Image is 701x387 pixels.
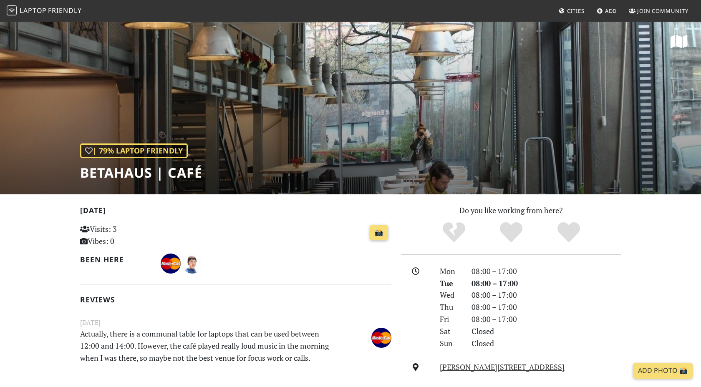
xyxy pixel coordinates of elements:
p: Actually, there is a communal table for laptops that can be used between 12:00 and 14:00. However... [75,328,343,364]
div: Mon [435,265,466,277]
h1: betahaus | Café [80,165,202,181]
div: Closed [466,337,626,349]
h2: Reviews [80,295,391,304]
div: 08:00 – 17:00 [466,301,626,313]
span: Cities [567,7,585,15]
div: 08:00 – 17:00 [466,313,626,325]
div: Definitely! [540,221,598,244]
a: [PERSON_NAME][STREET_ADDRESS] [440,362,565,372]
a: 📸 [370,225,388,241]
div: 08:00 – 17:00 [466,277,626,289]
div: Tue [435,277,466,289]
img: LaptopFriendly [7,5,17,15]
div: | 79% Laptop Friendly [80,143,188,158]
a: LaptopFriendly LaptopFriendly [7,4,82,18]
h2: [DATE] [80,206,391,218]
small: [DATE] [75,317,396,328]
div: Wed [435,289,466,301]
a: Join Community [625,3,692,18]
a: Cities [555,3,588,18]
a: Add [593,3,620,18]
div: No [425,221,483,244]
div: Fri [435,313,466,325]
span: Carl Julius Gödecken [371,332,391,342]
span: Join Community [637,7,688,15]
div: Sat [435,325,466,337]
div: Sun [435,337,466,349]
span: Mariko Hamada [182,258,202,268]
div: 08:00 – 17:00 [466,265,626,277]
span: Friendly [48,6,81,15]
img: 1776-mariko.jpg [182,254,202,274]
span: Laptop [20,6,47,15]
div: Yes [482,221,540,244]
p: Visits: 3 Vibes: 0 [80,223,177,247]
a: Add Photo 📸 [633,363,693,379]
img: 2553-carl-julius.jpg [371,328,391,348]
div: Closed [466,325,626,337]
span: Add [605,7,617,15]
p: Do you like working from here? [401,204,621,216]
div: 08:00 – 17:00 [466,289,626,301]
img: 2553-carl-julius.jpg [161,254,181,274]
div: Thu [435,301,466,313]
span: Carl Julius Gödecken [161,258,182,268]
h2: Been here [80,255,151,264]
